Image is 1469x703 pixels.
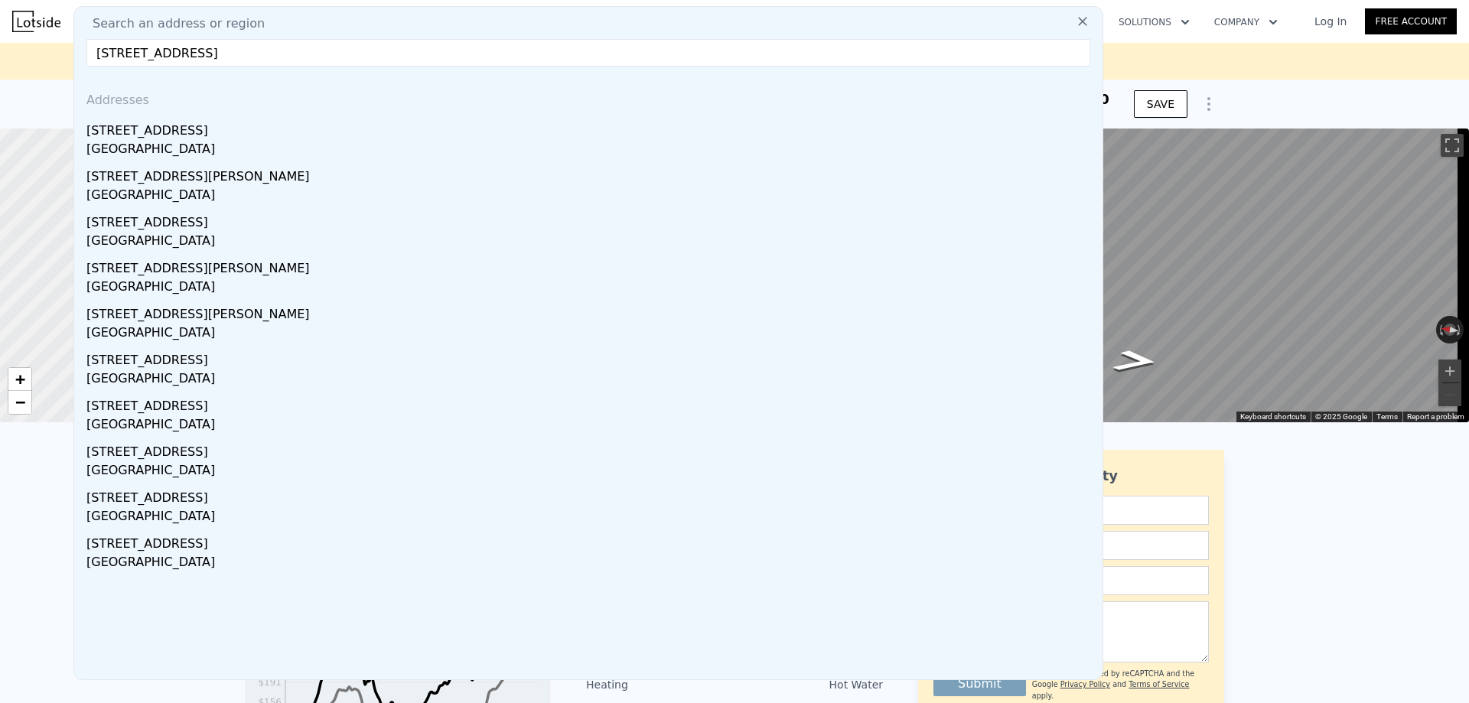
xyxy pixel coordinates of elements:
button: Rotate counterclockwise [1436,316,1445,343]
div: [STREET_ADDRESS][PERSON_NAME] [86,299,1096,324]
div: [STREET_ADDRESS] [86,345,1096,369]
span: © 2025 Google [1315,412,1367,421]
div: [STREET_ADDRESS][PERSON_NAME] [86,161,1096,186]
div: [GEOGRAPHIC_DATA] [86,140,1096,161]
div: [STREET_ADDRESS] [86,529,1096,553]
img: Lotside [12,11,60,32]
span: Search an address or region [80,15,265,33]
button: Reset the view [1435,322,1464,337]
div: [STREET_ADDRESS] [86,483,1096,507]
div: [STREET_ADDRESS] [86,116,1096,140]
input: Enter an address, city, region, neighborhood or zip code [86,39,1090,67]
div: Heating [586,677,734,692]
button: Company [1202,8,1290,36]
div: Addresses [80,79,1096,116]
path: Go South, Keith St [1094,345,1177,377]
div: [STREET_ADDRESS] [86,207,1096,232]
button: Show Options [1194,89,1224,119]
a: Log In [1296,14,1365,29]
div: This site is protected by reCAPTCHA and the Google and apply. [1032,669,1209,701]
span: − [15,392,25,412]
tspan: $191 [258,677,282,688]
a: Report a problem [1407,412,1464,421]
div: [GEOGRAPHIC_DATA] [86,324,1096,345]
div: [STREET_ADDRESS] [86,391,1096,415]
button: Zoom in [1438,360,1461,382]
div: [STREET_ADDRESS][PERSON_NAME] [86,253,1096,278]
div: [GEOGRAPHIC_DATA] [86,232,1096,253]
div: [GEOGRAPHIC_DATA] [86,461,1096,483]
div: [GEOGRAPHIC_DATA] [86,369,1096,391]
button: Rotate clockwise [1456,316,1464,343]
div: [GEOGRAPHIC_DATA] [86,415,1096,437]
button: Solutions [1106,8,1202,36]
div: [STREET_ADDRESS] [86,437,1096,461]
div: Hot Water [734,677,883,692]
button: SAVE [1134,90,1187,118]
button: Submit [933,672,1026,696]
div: [GEOGRAPHIC_DATA] [86,553,1096,574]
div: [GEOGRAPHIC_DATA] [86,507,1096,529]
a: Terms [1376,412,1398,421]
div: [GEOGRAPHIC_DATA] [86,186,1096,207]
button: Toggle fullscreen view [1441,134,1464,157]
a: Zoom in [8,368,31,391]
span: + [15,369,25,389]
a: Free Account [1365,8,1457,34]
a: Zoom out [8,391,31,414]
a: Terms of Service [1129,680,1189,688]
button: Zoom out [1438,383,1461,406]
a: Privacy Policy [1060,680,1110,688]
div: [GEOGRAPHIC_DATA] [86,278,1096,299]
button: Keyboard shortcuts [1240,412,1306,422]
